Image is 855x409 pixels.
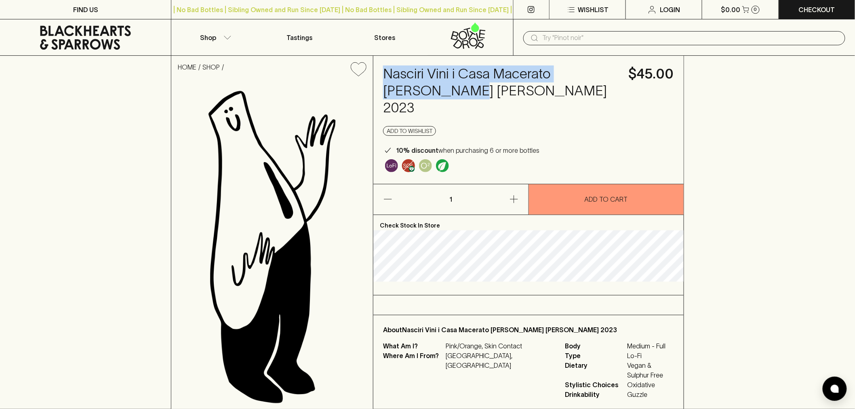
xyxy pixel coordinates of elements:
img: bubble-icon [831,385,839,393]
p: [GEOGRAPHIC_DATA], [GEOGRAPHIC_DATA] [446,351,555,370]
p: Check Stock In Store [373,215,684,230]
span: Guzzle [628,390,674,399]
a: Organic [434,157,451,174]
img: Organic [436,159,449,172]
span: Type [565,351,625,361]
p: Login [660,5,680,15]
p: Stores [375,33,396,42]
a: HOME [178,63,196,71]
p: when purchasing 6 or more bottles [396,145,539,155]
span: Lo-Fi [628,351,674,361]
input: Try "Pinot noir" [543,32,839,44]
p: Where Am I From? [383,351,444,370]
p: 0 [754,7,757,12]
p: Wishlist [578,5,609,15]
button: Shop [171,19,257,55]
span: Medium - Full [628,341,674,351]
p: ADD TO CART [585,194,628,204]
p: Tastings [286,33,312,42]
a: Made without the use of any animal products, and without any added Sulphur Dioxide (SO2) [400,157,417,174]
p: About Nasciri Vini i Casa Macerato [PERSON_NAME] [PERSON_NAME] 2023 [383,325,674,335]
a: Tastings [257,19,342,55]
p: Checkout [799,5,835,15]
img: Vegan & Sulphur Free [402,159,415,172]
a: SHOP [202,63,220,71]
a: Some may call it natural, others minimum intervention, either way, it’s hands off & maybe even a ... [383,157,400,174]
span: Oxidative [628,380,674,390]
span: Drinkability [565,390,625,399]
p: What Am I? [383,341,444,351]
a: Controlled exposure to oxygen, adding complexity and sometimes developed characteristics. [417,157,434,174]
span: Stylistic Choices [565,380,625,390]
span: Vegan & Sulphur Free [628,361,674,380]
b: 10% discount [396,147,438,154]
h4: $45.00 [629,65,674,82]
a: Stores [342,19,428,55]
span: Dietary [565,361,625,380]
p: Shop [200,33,216,42]
p: FIND US [73,5,98,15]
p: $0.00 [721,5,741,15]
span: Body [565,341,625,351]
img: Nasciri Vini i Casa Macerato Greco Bianco 2023 [171,83,373,409]
p: Pink/Orange, Skin Contact [446,341,555,351]
img: Oxidative [419,159,432,172]
button: Add to wishlist [383,126,436,136]
button: ADD TO CART [529,184,684,215]
h4: Nasciri Vini i Casa Macerato [PERSON_NAME] [PERSON_NAME] 2023 [383,65,619,116]
p: 1 [441,184,461,215]
img: Lo-Fi [385,159,398,172]
button: Add to wishlist [347,59,370,80]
